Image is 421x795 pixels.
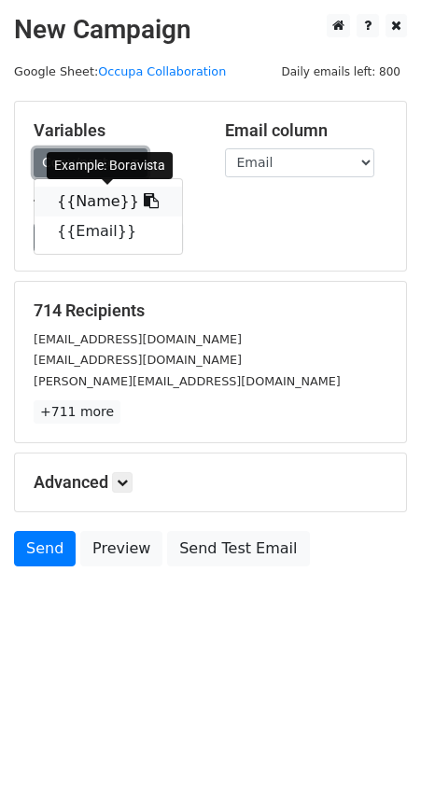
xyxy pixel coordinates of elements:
div: Example: Boravista [47,152,173,179]
small: Google Sheet: [14,64,226,78]
span: Daily emails left: 800 [274,62,407,82]
h5: 714 Recipients [34,300,387,321]
a: +711 more [34,400,120,424]
a: Daily emails left: 800 [274,64,407,78]
h2: New Campaign [14,14,407,46]
small: [PERSON_NAME][EMAIL_ADDRESS][DOMAIN_NAME] [34,374,341,388]
a: Occupa Collaboration [98,64,226,78]
a: Send [14,531,76,566]
a: {{Name}} [35,187,182,216]
small: [EMAIL_ADDRESS][DOMAIN_NAME] [34,353,242,367]
a: Send Test Email [167,531,309,566]
h5: Advanced [34,472,387,493]
small: [EMAIL_ADDRESS][DOMAIN_NAME] [34,332,242,346]
a: {{Email}} [35,216,182,246]
a: Preview [80,531,162,566]
div: 聊天小组件 [328,705,421,795]
iframe: Chat Widget [328,705,421,795]
a: Copy/paste... [34,148,147,177]
h5: Email column [225,120,388,141]
h5: Variables [34,120,197,141]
